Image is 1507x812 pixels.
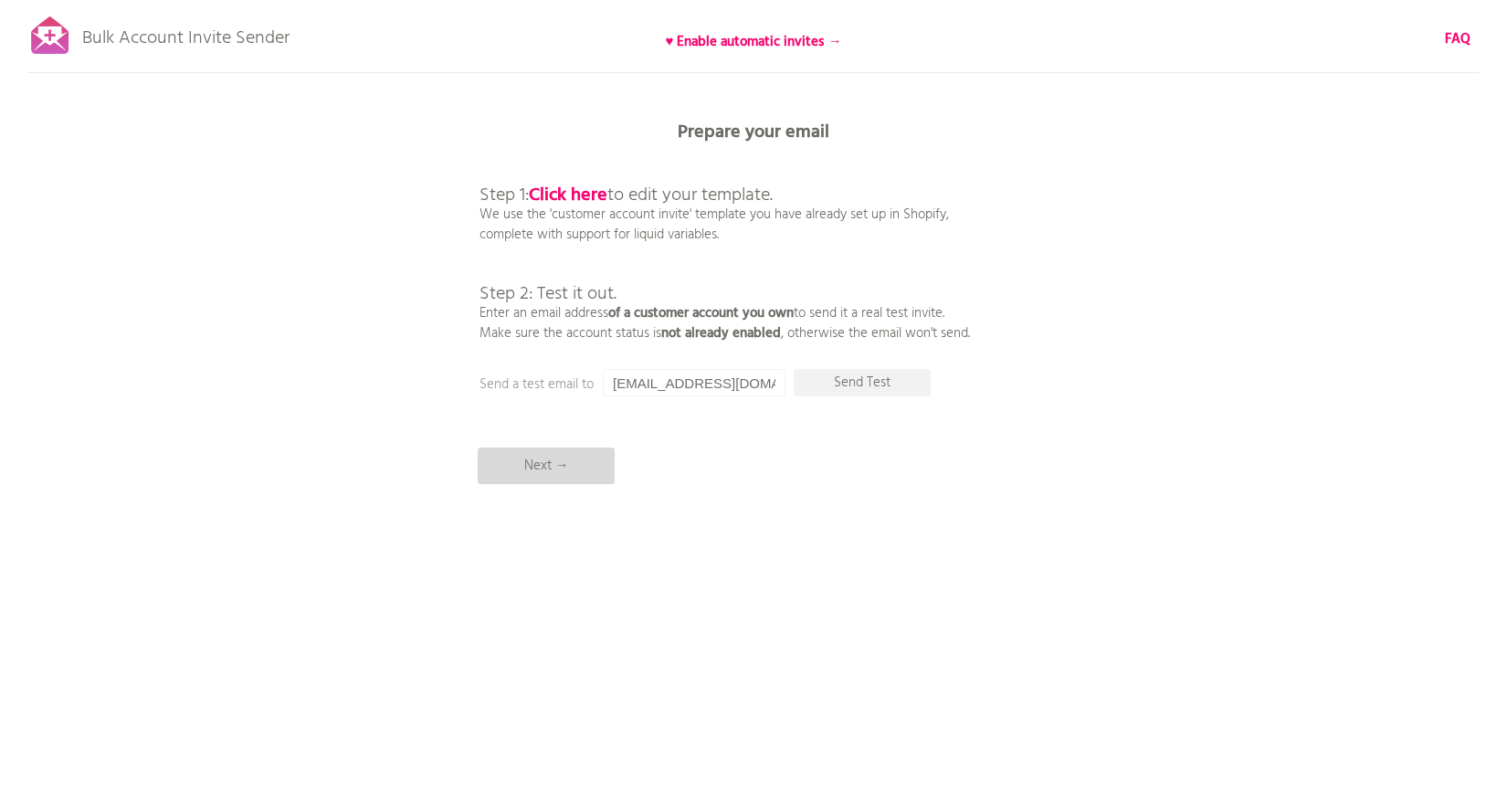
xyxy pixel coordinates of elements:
p: Send Test [794,369,931,396]
b: not already enabled [661,322,781,344]
b: FAQ [1445,28,1470,50]
p: Bulk Account Invite Sender [82,11,290,57]
a: FAQ [1445,29,1470,49]
span: Step 2: Test it out. [479,279,616,309]
p: Next → [478,448,615,484]
b: ♥ Enable automatic invites → [666,31,842,53]
b: of a customer account you own [608,302,794,324]
a: Click here [529,181,607,210]
b: Prepare your email [678,118,829,147]
p: Send a test email to [479,374,845,395]
p: We use the 'customer account invite' template you have already set up in Shopify, complete with s... [479,146,970,343]
span: Step 1: to edit your template. [479,181,773,210]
